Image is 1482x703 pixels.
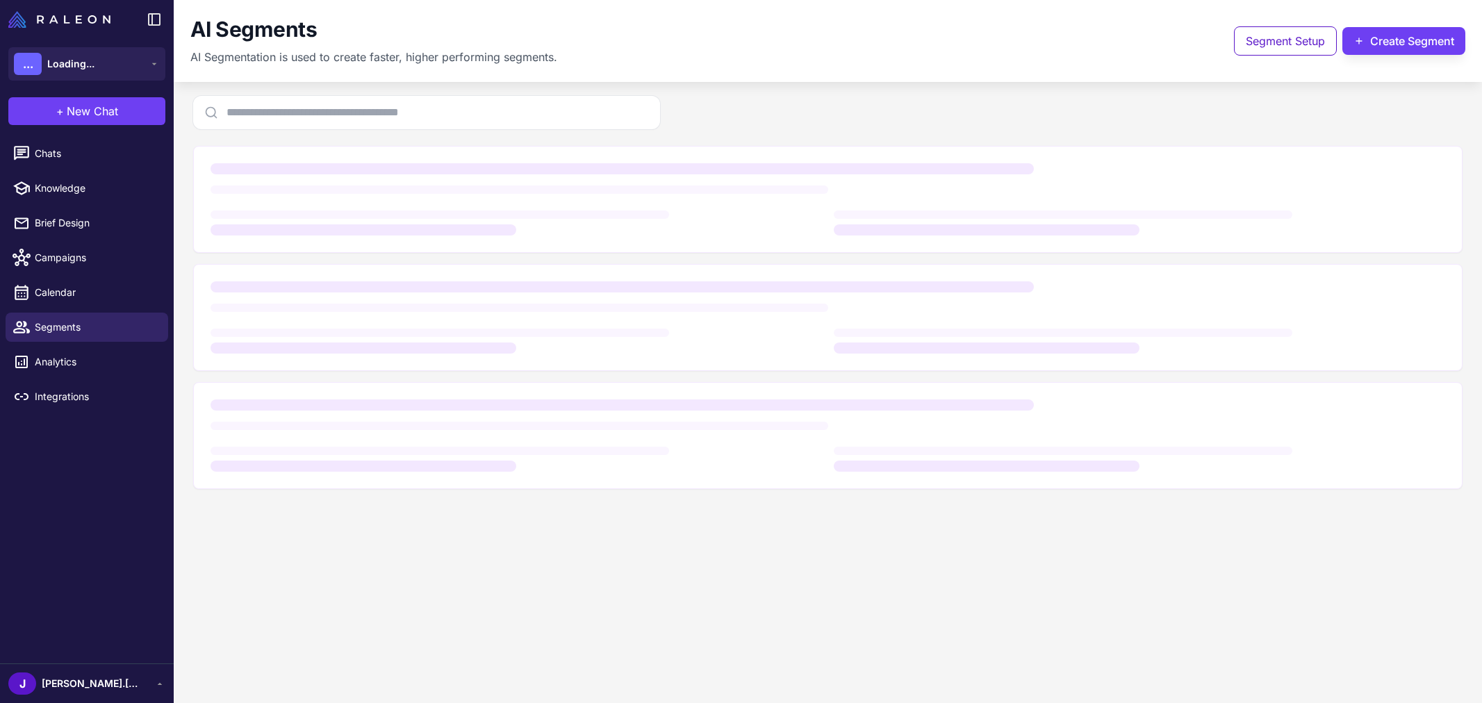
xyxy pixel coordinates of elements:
span: Chats [35,146,157,161]
a: Segments [6,313,168,342]
span: Segment Setup [1246,33,1325,49]
a: Analytics [6,347,168,377]
span: Analytics [35,354,157,370]
a: Calendar [6,278,168,307]
a: Brief Design [6,208,168,238]
a: Campaigns [6,243,168,272]
button: Create Segment [1342,27,1465,55]
a: Integrations [6,382,168,411]
span: New Chat [67,103,118,119]
a: Chats [6,139,168,168]
h1: AI Segments [190,17,318,43]
div: ... [14,53,42,75]
span: Loading... [47,56,94,72]
button: ...Loading... [8,47,165,81]
span: Campaigns [35,250,157,265]
span: Integrations [35,389,157,404]
span: Segments [35,320,157,335]
a: Knowledge [6,174,168,203]
span: Knowledge [35,181,157,196]
span: Calendar [35,285,157,300]
div: J [8,672,36,695]
a: Raleon Logo [8,11,116,28]
span: Brief Design [35,215,157,231]
button: Segment Setup [1234,26,1337,56]
span: + [56,103,64,119]
img: Raleon Logo [8,11,110,28]
button: +New Chat [8,97,165,125]
span: [PERSON_NAME].[PERSON_NAME] [42,676,139,691]
p: AI Segmentation is used to create faster, higher performing segments. [190,49,557,65]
